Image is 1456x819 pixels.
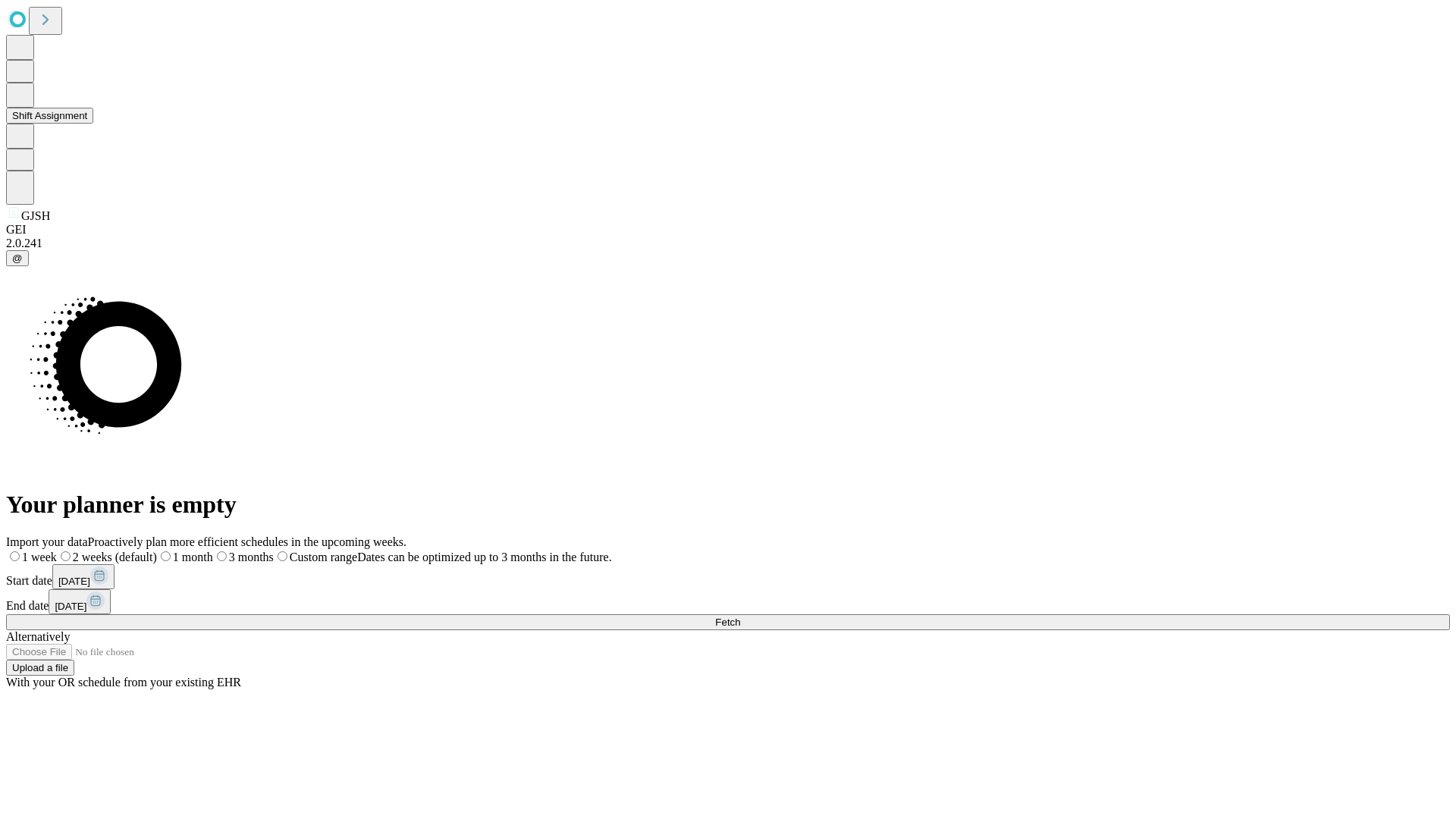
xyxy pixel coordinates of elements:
[6,535,88,548] span: Import your data
[6,660,74,676] button: Upload a file
[6,491,1450,519] h1: Your planner is empty
[217,551,227,561] input: 3 months
[73,551,157,563] span: 2 weeks (default)
[10,551,20,561] input: 1 week
[6,676,241,689] span: With your OR schedule from your existing EHR
[6,250,29,266] button: @
[6,223,1450,237] div: GEI
[173,551,213,563] span: 1 month
[61,551,71,561] input: 2 weeks (default)
[58,576,90,587] span: [DATE]
[49,589,111,614] button: [DATE]
[6,630,70,643] span: Alternatively
[21,209,50,222] span: GJSH
[6,614,1450,630] button: Fetch
[12,253,23,264] span: @
[6,108,93,124] button: Shift Assignment
[52,564,115,589] button: [DATE]
[6,237,1450,250] div: 2.0.241
[290,551,357,563] span: Custom range
[357,551,611,563] span: Dates can be optimized up to 3 months in the future.
[229,551,274,563] span: 3 months
[22,551,57,563] span: 1 week
[161,551,171,561] input: 1 month
[715,617,740,628] span: Fetch
[6,564,1450,589] div: Start date
[6,589,1450,614] div: End date
[278,551,287,561] input: Custom rangeDates can be optimized up to 3 months in the future.
[88,535,406,548] span: Proactively plan more efficient schedules in the upcoming weeks.
[55,601,86,612] span: [DATE]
